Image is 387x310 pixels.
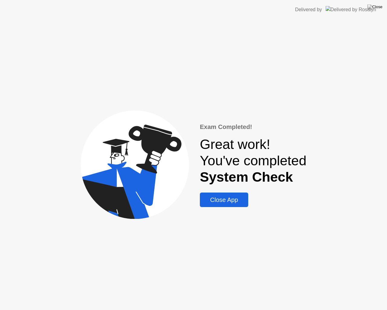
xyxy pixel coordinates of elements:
div: Great work! You've completed [200,136,307,185]
img: Close [367,5,382,9]
div: Delivered by [295,6,322,13]
div: Exam Completed! [200,122,307,132]
img: Delivered by Rosalyn [326,6,376,13]
b: System Check [200,169,293,185]
div: Close App [202,196,246,203]
button: Close App [200,193,248,207]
